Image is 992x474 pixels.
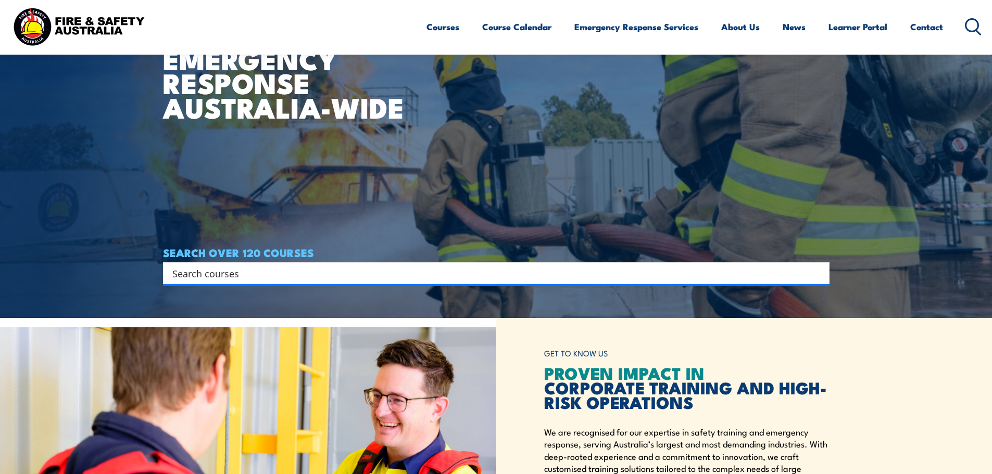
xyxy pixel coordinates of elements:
a: Learner Portal [828,13,887,41]
form: Search form [174,266,809,280]
h2: CORPORATE TRAINING AND HIGH-RISK OPERATIONS [544,365,830,409]
a: Courses [426,13,459,41]
a: Contact [910,13,943,41]
a: About Us [721,13,760,41]
a: Emergency Response Services [574,13,698,41]
span: PROVEN IMPACT IN [544,360,705,386]
a: News [783,13,806,41]
h6: GET TO KNOW US [544,344,830,363]
a: Course Calendar [482,13,551,41]
h4: SEARCH OVER 120 COURSES [163,247,830,258]
button: Search magnifier button [811,266,826,280]
input: Search input [172,265,807,281]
